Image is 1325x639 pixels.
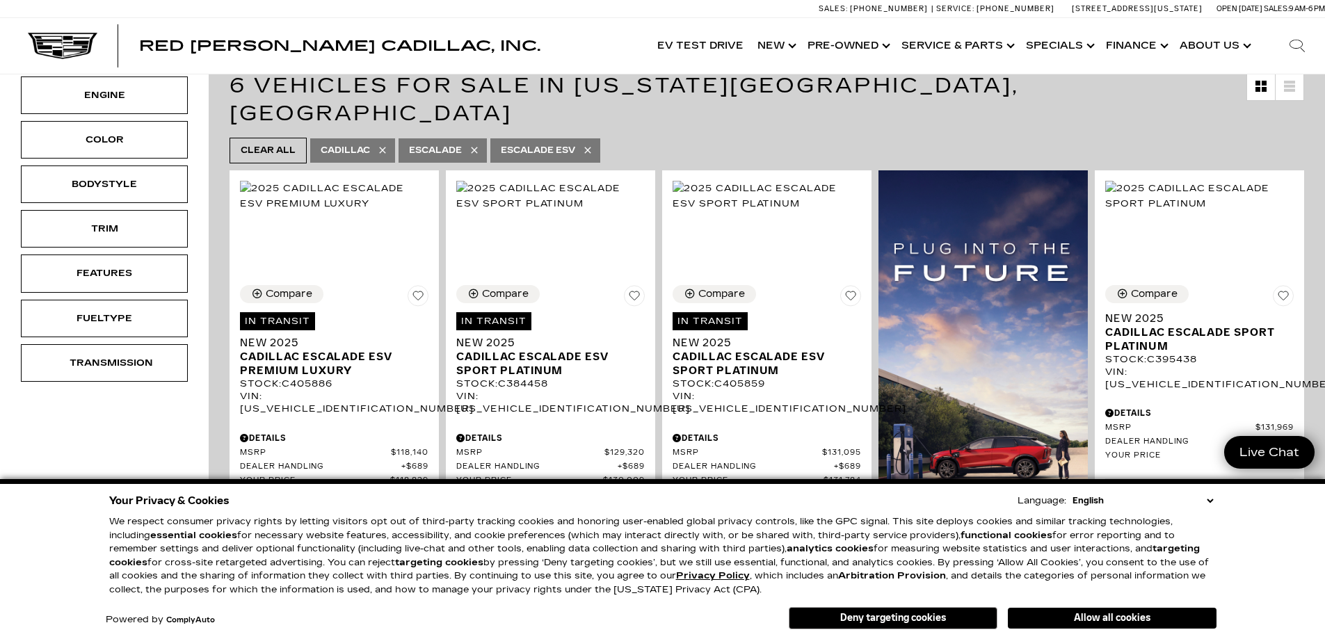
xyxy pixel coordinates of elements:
[21,121,188,159] div: ColorColor
[1105,437,1267,447] span: Dealer Handling
[456,350,634,378] span: Cadillac Escalade ESV Sport Platinum
[676,570,750,581] u: Privacy Policy
[456,336,634,350] span: New 2025
[1131,288,1178,300] div: Compare
[698,288,745,300] div: Compare
[456,312,645,378] a: In TransitNew 2025Cadillac Escalade ESV Sport Platinum
[240,350,418,378] span: Cadillac Escalade ESV Premium Luxury
[977,4,1054,13] span: [PHONE_NUMBER]
[395,557,483,568] strong: targeting cookies
[21,210,188,248] div: TrimTrim
[482,288,529,300] div: Compare
[21,300,188,337] div: FueltypeFueltype
[456,448,604,458] span: MSRP
[673,285,756,303] button: Compare Vehicle
[787,543,874,554] strong: analytics cookies
[28,33,97,59] img: Cadillac Dark Logo with Cadillac White Text
[789,607,997,629] button: Deny targeting cookies
[931,5,1058,13] a: Service: [PHONE_NUMBER]
[673,350,851,378] span: Cadillac Escalade ESV Sport Platinum
[390,476,428,486] span: $118,829
[70,311,139,326] div: Fueltype
[618,462,645,472] span: $689
[1224,436,1315,469] a: Live Chat
[456,390,645,415] div: VIN: [US_VEHICLE_IDENTIFICATION_NUMBER]
[240,390,428,415] div: VIN: [US_VEHICLE_IDENTIFICATION_NUMBER]
[240,476,390,486] span: Your Price
[673,181,861,211] img: 2025 Cadillac Escalade ESV Sport Platinum
[673,432,861,444] div: Pricing Details - New 2025 Cadillac Escalade ESV Sport Platinum
[70,221,139,236] div: Trim
[456,448,645,458] a: MSRP $129,320
[673,448,861,458] a: MSRP $131,095
[240,312,428,378] a: In TransitNew 2025Cadillac Escalade ESV Premium Luxury
[109,515,1216,597] p: We respect consumer privacy rights by letting visitors opt out of third-party tracking cookies an...
[673,462,834,472] span: Dealer Handling
[240,476,428,486] a: Your Price $118,829
[240,285,323,303] button: Compare Vehicle
[241,142,296,159] span: Clear All
[1269,18,1325,74] div: Search
[1105,423,1294,433] a: MSRP $131,969
[1105,181,1294,211] img: 2025 Cadillac Escalade Sport Platinum
[1105,423,1255,433] span: MSRP
[106,615,215,624] div: Powered by
[408,285,428,312] button: Save Vehicle
[936,4,974,13] span: Service:
[21,76,188,114] div: EngineEngine
[70,88,139,103] div: Engine
[456,476,645,486] a: Your Price $130,009
[70,355,139,371] div: Transmission
[1105,312,1294,353] a: New 2025Cadillac Escalade Sport Platinum
[70,177,139,192] div: Bodystyle
[240,448,391,458] span: MSRP
[673,312,861,378] a: In TransitNew 2025Cadillac Escalade ESV Sport Platinum
[240,432,428,444] div: Pricing Details - New 2025 Cadillac Escalade ESV Premium Luxury
[1105,437,1294,447] a: Dealer Handling $689
[1247,72,1275,100] a: Grid View
[822,448,861,458] span: $131,095
[673,378,861,390] div: Stock : C405859
[850,4,928,13] span: [PHONE_NUMBER]
[673,448,822,458] span: MSRP
[750,18,801,74] a: New
[604,448,645,458] span: $129,320
[1105,312,1283,325] span: New 2025
[456,432,645,444] div: Pricing Details - New 2025 Cadillac Escalade ESV Sport Platinum
[1232,444,1306,460] span: Live Chat
[1018,496,1066,505] div: Language:
[1264,4,1289,13] span: Sales:
[456,462,645,472] a: Dealer Handling $689
[1019,18,1099,74] a: Specials
[1008,608,1216,629] button: Allow all cookies
[139,38,540,54] span: Red [PERSON_NAME] Cadillac, Inc.
[456,476,603,486] span: Your Price
[21,165,188,203] div: BodystyleBodystyle
[673,476,824,486] span: Your Price
[1173,18,1255,74] a: About Us
[266,288,312,300] div: Compare
[1105,353,1294,366] div: Stock : C395438
[456,285,540,303] button: Compare Vehicle
[1216,4,1262,13] span: Open [DATE]
[650,18,750,74] a: EV Test Drive
[166,616,215,624] a: ComplyAuto
[240,336,418,350] span: New 2025
[230,73,1019,126] span: 6 Vehicles for Sale in [US_STATE][GEOGRAPHIC_DATA], [GEOGRAPHIC_DATA]
[1105,366,1294,391] div: VIN: [US_VEHICLE_IDENTIFICATION_NUMBER]
[240,378,428,390] div: Stock : C405886
[456,462,618,472] span: Dealer Handling
[819,4,848,13] span: Sales:
[1072,4,1203,13] a: [STREET_ADDRESS][US_STATE]
[240,462,401,472] span: Dealer Handling
[240,312,315,330] span: In Transit
[501,142,575,159] span: Escalade ESV
[1255,423,1294,433] span: $131,969
[456,312,531,330] span: In Transit
[673,390,861,415] div: VIN: [US_VEHICLE_IDENTIFICATION_NUMBER]
[603,476,645,486] span: $130,009
[109,491,230,510] span: Your Privacy & Cookies
[321,142,370,159] span: Cadillac
[240,462,428,472] a: Dealer Handling $689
